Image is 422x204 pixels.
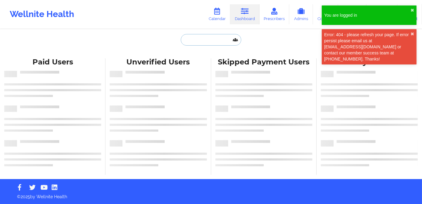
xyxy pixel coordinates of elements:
button: close [410,32,414,36]
div: Paid Users [4,57,101,67]
a: Calendar [204,4,230,24]
div: Skipped Payment Users [215,57,312,67]
div: Unverified Users [110,57,207,67]
div: Error: 404 - please refresh your page. If error persist please email us at [EMAIL_ADDRESS][DOMAIN... [324,32,410,62]
a: Admins [289,4,313,24]
a: Dashboard [230,4,259,24]
div: You are logged in [324,12,410,18]
p: © 2025 by Wellnite Health [13,189,409,200]
button: close [410,8,414,13]
a: Prescribers [259,4,290,24]
a: Coaches [313,4,338,24]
